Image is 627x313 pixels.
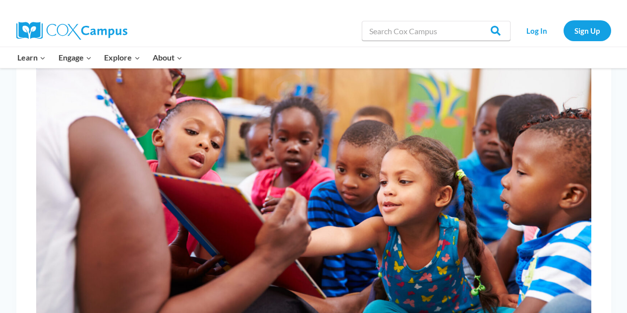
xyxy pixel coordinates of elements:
img: Cox Campus [16,22,127,40]
button: Child menu of Learn [11,47,53,68]
button: Child menu of About [146,47,189,68]
a: Sign Up [564,20,611,41]
a: Log In [515,20,559,41]
button: Child menu of Explore [98,47,147,68]
button: Child menu of Engage [52,47,98,68]
input: Search Cox Campus [362,21,511,41]
nav: Secondary Navigation [515,20,611,41]
nav: Primary Navigation [11,47,189,68]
